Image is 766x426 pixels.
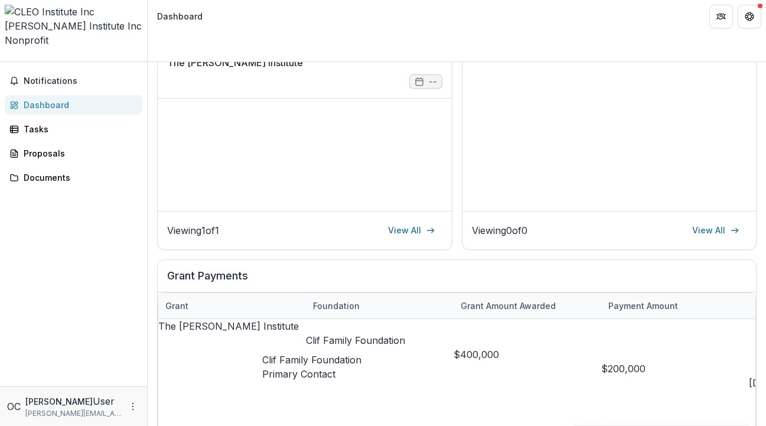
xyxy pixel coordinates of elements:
[24,76,138,86] span: Notifications
[5,144,142,163] a: Proposals
[158,293,306,318] div: Grant
[24,123,133,135] div: Tasks
[126,399,140,414] button: More
[306,293,454,318] div: Foundation
[167,269,747,292] h2: Grant Payments
[24,171,133,184] div: Documents
[5,5,142,19] img: CLEO Institute Inc
[25,395,93,408] p: [PERSON_NAME]
[454,347,601,362] div: $400,000
[709,5,733,28] button: Partners
[5,71,142,90] button: Notifications
[167,223,219,238] p: Viewing 1 of 1
[262,367,361,381] p: Primary Contact
[601,362,749,376] div: $200,000
[5,19,142,33] div: [PERSON_NAME] Institute Inc
[601,293,749,318] div: Payment Amount
[306,300,367,312] div: Foundation
[5,168,142,187] a: Documents
[25,408,121,419] p: [PERSON_NAME][EMAIL_ADDRESS][DOMAIN_NAME]
[158,300,195,312] div: Grant
[685,221,747,240] a: View All
[93,394,115,408] p: User
[5,95,142,115] a: Dashboard
[7,399,21,414] div: Olivia Collins
[738,5,761,28] button: Get Help
[454,293,601,318] div: Grant amount awarded
[152,8,207,25] nav: breadcrumb
[262,353,361,367] h2: Clif Family Foundation
[24,147,133,160] div: Proposals
[601,300,685,312] div: Payment Amount
[157,10,203,22] div: Dashboard
[24,99,133,111] div: Dashboard
[167,56,442,70] a: The [PERSON_NAME] Institute
[472,223,527,238] p: Viewing 0 of 0
[306,333,454,347] p: Clif Family Foundation
[5,119,142,139] a: Tasks
[381,221,442,240] a: View All
[454,300,563,312] div: Grant amount awarded
[158,320,299,332] a: The [PERSON_NAME] Institute
[5,34,48,46] span: Nonprofit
